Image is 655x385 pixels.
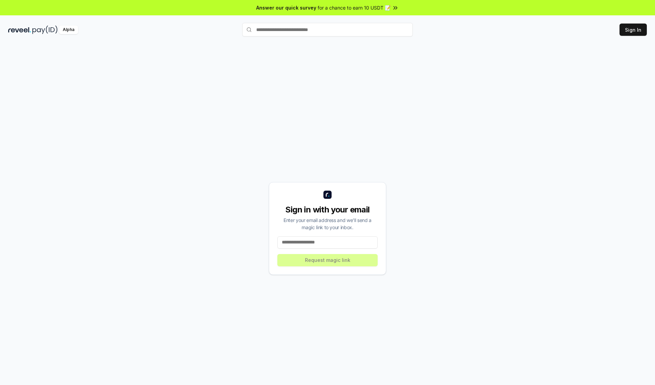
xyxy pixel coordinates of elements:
img: reveel_dark [8,26,31,34]
span: Answer our quick survey [256,4,316,11]
img: logo_small [323,191,332,199]
div: Sign in with your email [277,204,378,215]
div: Alpha [59,26,78,34]
button: Sign In [620,24,647,36]
img: pay_id [32,26,58,34]
span: for a chance to earn 10 USDT 📝 [318,4,391,11]
div: Enter your email address and we’ll send a magic link to your inbox. [277,217,378,231]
